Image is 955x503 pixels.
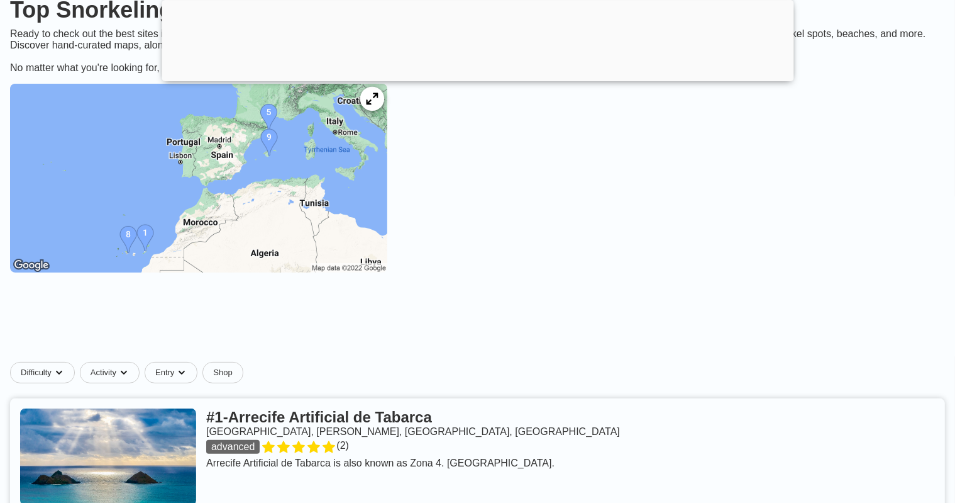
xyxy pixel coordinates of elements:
[155,368,174,378] span: Entry
[54,368,64,378] img: dropdown caret
[91,368,116,378] span: Activity
[202,362,243,383] a: Shop
[177,368,187,378] img: dropdown caret
[21,368,52,378] span: Difficulty
[173,295,783,352] iframe: Advertisement
[10,362,80,383] button: Difficultydropdown caret
[145,362,202,383] button: Entrydropdown caret
[119,368,129,378] img: dropdown caret
[10,84,387,273] img: Spain dive site map
[80,362,145,383] button: Activitydropdown caret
